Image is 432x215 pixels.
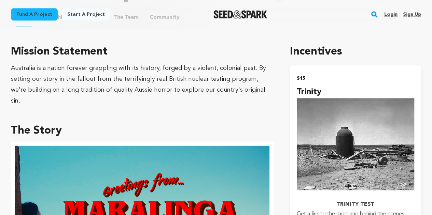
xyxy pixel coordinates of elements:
h3: Mission Statement [11,44,274,60]
img: 1688856098-1280px-Trinity_-_Jumbo_after_test.jpg [297,98,414,190]
a: Fund a project [11,8,58,20]
h1: Incentives [290,44,421,60]
a: Login [384,9,398,20]
a: Start a project [62,8,110,20]
h4: Trinity [297,86,414,98]
strong: TRINITY TEST [336,202,375,207]
img: Seed&Spark Logo Dark Mode [213,10,267,18]
a: Sign up [403,9,421,20]
h3: The Story [11,123,274,139]
h2: $15 [297,74,414,83]
div: Australia is a nation forever grappling with its history, forged by a violent, colonial past. By ... [11,63,274,106]
a: Seed&Spark Homepage [213,10,267,18]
